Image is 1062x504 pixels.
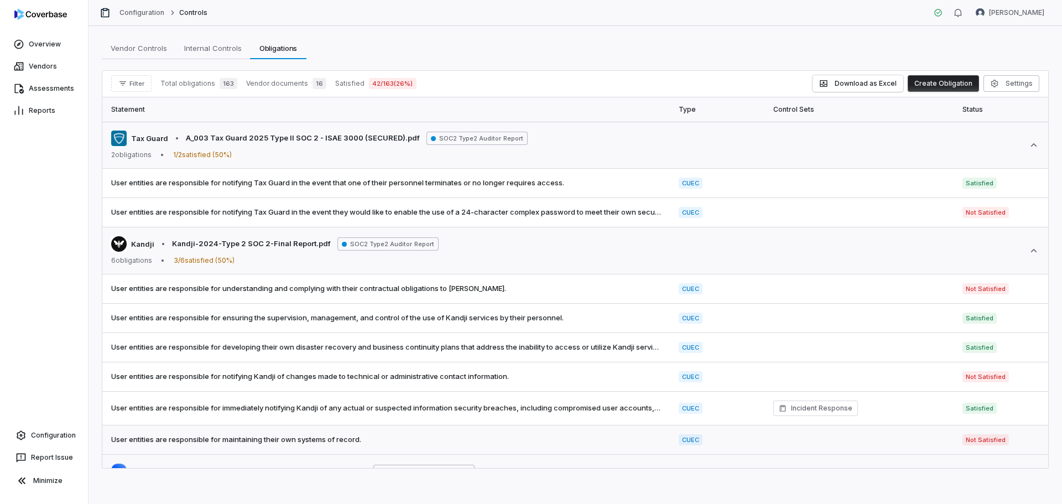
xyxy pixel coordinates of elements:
[679,313,702,324] span: CUEC
[962,313,997,324] span: Satisfied
[679,178,702,189] span: CUEC
[4,470,84,492] button: Minimize
[129,80,144,88] span: Filter
[174,256,235,265] span: 3 / 6 satisfied ( 50 %)
[14,9,67,20] img: logo-D7KZi-bG.svg
[962,283,1009,294] span: Not Satisfied
[111,313,661,324] span: User entities are responsible for ensuring the supervision, management, and control of the use of...
[111,403,661,414] span: User entities are responsible for immediately notifying Kandji of any actual or suspected informa...
[180,41,246,55] span: Internal Controls
[764,97,954,122] th: Control Sets
[102,97,670,122] th: Statement
[976,8,985,17] img: Scott McMichael avatar
[962,403,997,414] span: Satisfied
[111,434,661,445] span: User entities are responsible for maintaining their own systems of record.
[254,466,367,477] span: Zoom SOC 2 Type 2 - 2024.pdf
[172,238,331,250] span: Kandji-2024-Type 2 SOC 2-Final Report.pdf
[119,8,165,17] a: Configuration
[173,150,232,159] span: 1 / 2 satisfied ( 50 %)
[131,133,168,143] span: Tax Guard
[679,434,702,445] span: CUEC
[175,133,179,144] span: •
[791,403,852,414] span: Incident Response
[2,79,86,98] a: Assessments
[160,79,215,88] span: Total obligations
[179,8,207,17] span: Controls
[962,371,1009,382] span: Not Satisfied
[131,239,154,249] span: Kandji
[989,8,1044,17] span: [PERSON_NAME]
[243,466,248,477] span: •
[337,237,439,251] span: SOC2 Type2 Auditor Report
[111,256,152,265] span: 6 obligations
[335,79,365,88] span: Satisfied
[4,425,84,445] a: Configuration
[670,97,764,122] th: Type
[255,41,302,55] span: Obligations
[111,371,661,382] span: User entities are responsible for notifying Kandji of changes made to technical or administrative...
[131,466,237,476] span: Zoom Video Communications
[313,78,326,89] span: 16
[679,207,702,218] span: CUEC
[679,403,702,414] span: CUEC
[186,133,420,144] span: A_003 Tax Guard 2025 Type II SOC 2 - ISAE 3000 (SECURED).pdf
[373,465,475,478] span: SOC2 Type2 Auditor Report
[679,283,702,294] span: CUEC
[111,283,661,294] span: User entities are responsible for understanding and complying with their contractual obligations ...
[246,79,308,88] span: Vendor documents
[679,342,702,353] span: CUEC
[4,448,84,467] button: Report Issue
[111,150,152,159] span: 2 obligations
[962,178,997,189] span: Satisfied
[969,4,1051,21] button: Scott McMichael avatar[PERSON_NAME]
[106,41,171,55] span: Vendor Controls
[111,178,661,189] span: User entities are responsible for notifying Tax Guard in the event that one of their personnel te...
[962,434,1009,445] span: Not Satisfied
[161,256,165,265] span: •
[426,132,528,145] span: SOC2 Type2 Auditor Report
[2,56,86,76] a: Vendors
[813,75,903,92] button: Download as Excel
[962,342,997,353] span: Satisfied
[111,75,152,92] button: Filter
[679,371,702,382] span: CUEC
[908,75,979,92] button: Create Obligation
[111,207,661,218] span: User entities are responsible for notifying Tax Guard in the event they would like to enable the ...
[2,101,86,121] a: Reports
[160,150,164,159] span: •
[954,97,1048,122] th: Status
[161,238,165,250] span: •
[220,78,237,89] span: 163
[983,75,1039,92] button: Settings
[111,342,661,353] span: User entities are responsible for developing their own disaster recovery and business continuity ...
[369,78,416,89] span: 42 / 163 ( 26 %)
[2,34,86,54] a: Overview
[962,207,1009,218] span: Not Satisfied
